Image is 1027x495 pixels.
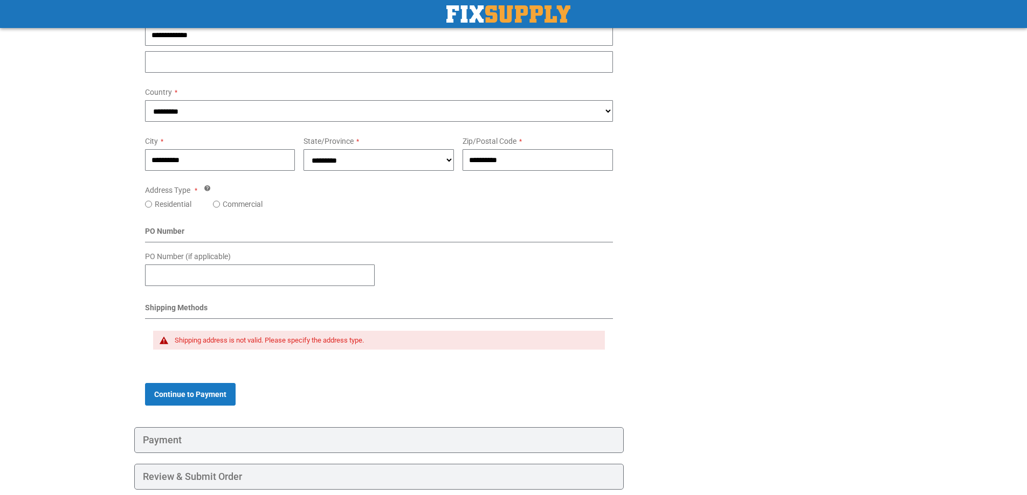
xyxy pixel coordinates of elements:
span: Address Type [145,186,190,194]
span: Continue to Payment [154,390,226,399]
div: Shipping Methods [145,302,614,319]
label: Commercial [223,199,263,210]
span: Zip/Postal Code [463,137,516,145]
span: State/Province [304,137,354,145]
button: Continue to Payment [145,383,236,406]
div: PO Number [145,226,614,242]
img: Fix Industrial Supply [446,5,570,23]
div: Shipping address is not valid. Please specify the address type. [175,336,595,345]
span: City [145,137,158,145]
div: Review & Submit Order [134,464,624,490]
a: store logo [446,5,570,23]
div: Payment [134,427,624,453]
span: PO Number (if applicable) [145,252,231,261]
span: Country [145,88,172,96]
label: Residential [155,199,191,210]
